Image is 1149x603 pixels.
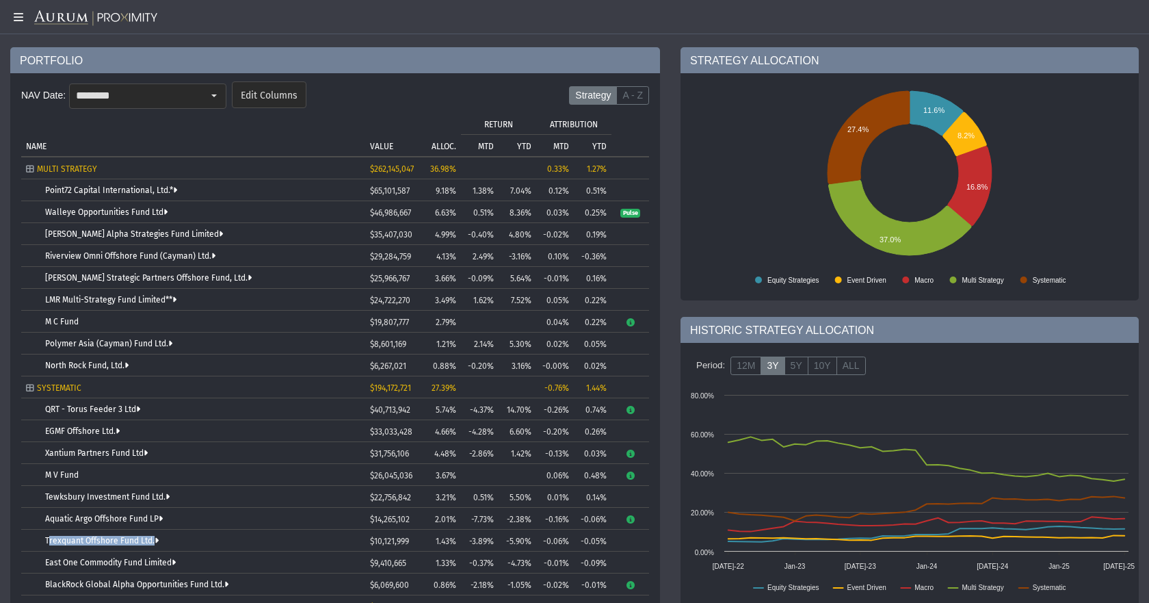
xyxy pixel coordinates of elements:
p: ATTRIBUTION [550,120,598,129]
text: Jan-23 [784,563,806,570]
img: Aurum-Proximity%20white.svg [34,10,157,27]
td: -0.09% [461,267,499,289]
p: RETURN [484,120,513,129]
td: 0.26% [574,420,611,442]
td: 6.60% [499,420,536,442]
text: 20.00% [691,509,714,517]
text: Jan-24 [916,563,938,570]
td: -0.01% [536,267,574,289]
td: -0.02% [536,574,574,595]
span: 3.67% [436,471,456,480]
div: 1.44% [579,383,607,393]
text: [DATE]-22 [713,563,744,570]
td: Column YTD [499,134,536,156]
a: EGMF Offshore Ltd. [45,426,120,436]
span: $35,407,030 [370,230,412,240]
a: QRT - Torus Feeder 3 Ltd [45,405,140,414]
span: $6,069,600 [370,580,409,590]
p: NAME [26,142,47,151]
td: -2.38% [499,508,536,530]
text: 8.2% [957,131,975,140]
span: 5.74% [436,405,456,415]
a: [PERSON_NAME] Alpha Strategies Fund Limited [45,229,223,239]
td: Column NAME [21,112,365,156]
a: M C Fund [45,317,79,326]
span: 1.43% [436,537,456,546]
td: 0.22% [574,289,611,311]
td: -7.73% [461,508,499,530]
td: -4.28% [461,420,499,442]
text: Systematic [1033,277,1066,284]
text: Macro [914,584,934,591]
text: 60.00% [691,431,714,439]
td: 0.05% [536,289,574,311]
td: -0.26% [536,398,574,420]
td: -1.05% [499,574,536,595]
span: 36.98% [430,164,456,174]
td: Column YTD [574,134,611,156]
div: Select [202,84,226,107]
text: 80.00% [691,392,714,400]
span: 3.49% [435,296,456,305]
td: 7.04% [499,179,536,201]
td: -0.20% [536,420,574,442]
td: 0.51% [461,201,499,223]
td: 0.16% [574,267,611,289]
label: 3Y [761,357,784,376]
a: BlackRock Global Alpha Opportunities Fund Ltd. [45,580,228,589]
span: Pulse [620,209,640,218]
span: $8,601,169 [370,339,406,349]
p: MTD [553,142,569,151]
span: $9,410,665 [370,559,406,568]
span: 0.88% [433,361,456,371]
span: Edit Columns [241,90,298,102]
span: 4.13% [436,252,456,261]
p: YTD [517,142,531,151]
text: [DATE]-23 [845,563,876,570]
p: ALLOC. [432,142,456,151]
td: 0.19% [574,223,611,245]
td: -0.13% [536,442,574,464]
p: MTD [478,142,494,151]
text: 40.00% [691,470,714,478]
td: -3.89% [461,530,499,552]
span: $31,756,106 [370,449,409,459]
td: 0.25% [574,201,611,223]
dx-button: Edit Columns [232,81,306,108]
a: [PERSON_NAME] Strategic Partners Offshore Fund, Ltd. [45,273,252,283]
text: 0.00% [695,549,714,556]
text: Macro [914,277,934,284]
label: 10Y [808,357,837,376]
text: 16.8% [966,183,988,191]
label: ALL [836,357,866,376]
a: Xantium Partners Fund Ltd [45,448,148,458]
span: 27.39% [432,383,456,393]
td: 0.48% [574,464,611,486]
a: Polymer Asia (Cayman) Fund Ltd. [45,339,172,348]
span: $19,807,777 [370,318,409,327]
div: NAV Date: [21,84,69,107]
span: 4.48% [434,449,456,459]
a: Aquatic Argo Offshore Fund LP [45,514,163,524]
span: 4.66% [435,427,456,437]
td: -2.18% [461,574,499,595]
td: 0.14% [574,486,611,508]
td: -0.01% [574,574,611,595]
td: 0.03% [536,201,574,223]
text: Systematic [1033,584,1066,591]
td: 1.38% [461,179,499,201]
td: -0.06% [574,508,611,530]
div: HISTORIC STRATEGY ALLOCATION [681,317,1139,343]
td: -5.90% [499,530,536,552]
td: 8.36% [499,201,536,223]
span: $40,713,942 [370,405,410,415]
span: 6.63% [435,208,456,218]
a: Riverview Omni Offshore Fund (Cayman) Ltd. [45,251,215,261]
span: $65,101,587 [370,186,410,196]
td: -0.20% [461,355,499,376]
td: Column [611,112,649,156]
a: Walleye Opportunities Fund Ltd [45,207,168,217]
div: STRATEGY ALLOCATION [681,47,1139,73]
div: 0.33% [541,164,569,174]
td: -2.86% [461,442,499,464]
